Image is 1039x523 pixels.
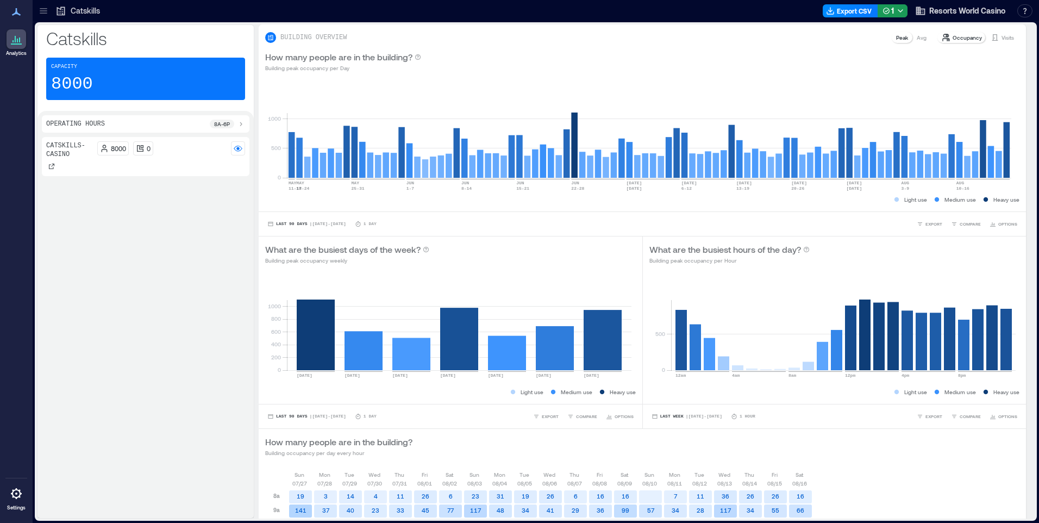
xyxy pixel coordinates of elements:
tspan: 600 [271,328,281,335]
p: 08/01 [417,479,432,488]
text: JUN [461,180,470,185]
p: Operating Hours [46,120,105,128]
tspan: 1000 [268,115,281,122]
button: COMPARE [949,411,983,422]
p: Sat [796,470,803,479]
p: 08/02 [442,479,457,488]
p: Tue [519,470,529,479]
button: Export CSV [823,4,878,17]
text: 23 [372,507,379,514]
text: 55 [772,507,779,514]
text: 45 [422,507,429,514]
button: EXPORT [915,219,944,229]
p: Thu [395,470,404,479]
p: Catskills [71,5,100,16]
text: MAY [289,180,297,185]
text: 33 [397,507,404,514]
text: 12am [675,373,686,378]
p: 9a [273,506,280,514]
p: Sun [295,470,304,479]
p: 8000 [111,144,126,153]
p: Wed [718,470,730,479]
p: 08/03 [467,479,482,488]
text: 13-19 [736,186,749,191]
text: [DATE] [584,373,599,378]
p: 08/05 [517,479,532,488]
p: Thu [569,470,579,479]
text: 6 [449,493,453,500]
text: JUN [571,180,579,185]
p: Occupancy [953,33,982,42]
span: OPTIONS [998,221,1017,227]
text: 99 [622,507,629,514]
text: 14 [347,493,354,500]
text: 25-31 [352,186,365,191]
p: Heavy use [993,195,1019,204]
text: 7 [674,493,678,500]
p: Fri [597,470,603,479]
text: [DATE] [681,180,697,185]
text: 36 [597,507,604,514]
p: Mon [669,470,680,479]
text: 18-24 [296,186,309,191]
text: MAY [296,180,304,185]
text: 34 [747,507,754,514]
p: Thu [744,470,754,479]
text: 23 [472,493,479,500]
p: 07/31 [392,479,407,488]
p: Sun [470,470,479,479]
tspan: 400 [271,341,281,347]
button: Resorts World Casino [912,2,1009,20]
tspan: 500 [271,145,281,151]
p: What are the busiest hours of the day? [649,243,801,256]
p: What are the busiest days of the week? [265,243,421,256]
button: OPTIONS [987,219,1019,229]
text: 11 [697,493,704,500]
button: COMPARE [565,411,599,422]
button: EXPORT [531,411,561,422]
text: 77 [447,507,454,514]
text: 26 [547,493,554,500]
a: Settings [3,481,29,514]
p: 8a [273,491,280,500]
text: 12pm [845,373,855,378]
text: AUG [956,180,965,185]
tspan: 0 [278,366,281,373]
text: [DATE] [440,373,456,378]
p: Building peak occupancy per Hour [649,256,810,265]
text: [DATE] [627,180,642,185]
p: 08/06 [542,479,557,488]
text: AUG [902,180,910,185]
text: 28 [697,507,704,514]
text: 141 [295,507,306,514]
text: 8-14 [461,186,472,191]
text: 40 [347,507,354,514]
text: 16 [597,493,604,500]
text: 66 [797,507,804,514]
tspan: 0 [278,174,281,180]
p: Building peak occupancy per Day [265,64,421,72]
text: 6-12 [681,186,692,191]
button: Last 90 Days |[DATE]-[DATE] [265,411,348,422]
text: 26 [747,493,754,500]
p: Catskills [46,27,245,49]
p: 07/27 [292,479,307,488]
p: 08/09 [617,479,632,488]
span: EXPORT [925,221,942,227]
text: 26 [772,493,779,500]
tspan: 200 [271,354,281,360]
p: Light use [904,388,927,396]
text: [DATE] [736,180,752,185]
p: 8000 [51,73,93,95]
span: COMPARE [576,413,597,420]
span: Resorts World Casino [929,5,1005,16]
text: 29 [572,507,579,514]
p: 07/28 [317,479,332,488]
button: COMPARE [949,219,983,229]
text: [DATE] [488,373,504,378]
text: 4 [374,493,378,500]
text: 20-26 [791,186,804,191]
text: JUN [406,180,415,185]
p: 08/08 [592,479,607,488]
p: Visits [1002,33,1014,42]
